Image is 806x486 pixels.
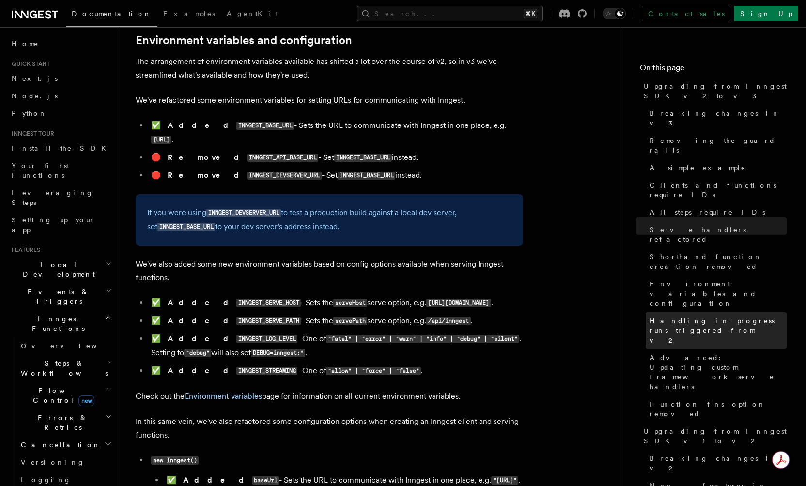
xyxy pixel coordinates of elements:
span: Clients and functions require IDs [650,180,787,200]
span: Environment variables and configuration [650,279,787,308]
code: "allow" | "force" | "false" [326,367,421,375]
span: Your first Functions [12,162,69,179]
code: INNGEST_SERVE_PATH [236,317,301,325]
li: - Set instead. [148,151,523,165]
span: AgentKit [227,10,278,17]
strong: 🛑 Removed [151,153,318,162]
span: Breaking changes in v2 [650,454,787,473]
strong: 🛑 Removed [151,171,322,180]
code: INNGEST_DEVSERVER_URL [206,209,281,217]
a: Next.js [8,70,114,87]
span: Advanced: Updating custom framework serve handlers [650,353,787,392]
a: Versioning [17,454,114,471]
strong: ✅ Added [151,316,301,325]
code: /api/inngest [426,317,470,325]
span: Local Development [8,260,106,279]
kbd: ⌘K [524,9,537,18]
span: Documentation [72,10,152,17]
button: Flow Controlnew [17,382,114,409]
span: Setting up your app [12,216,95,234]
span: Next.js [12,75,58,82]
li: - One of . [148,364,523,378]
span: Examples [163,10,215,17]
span: Serve handlers refactored [650,225,787,244]
p: We've also added some new environment variables based on config options available when serving In... [136,257,523,284]
a: Advanced: Updating custom framework serve handlers [646,349,787,395]
code: [URL] [151,136,171,144]
code: INNGEST_BASE_URL [338,172,395,180]
li: - Sets the serve option, e.g. . [148,296,523,310]
span: Events & Triggers [8,287,106,306]
span: Upgrading from Inngest SDK v1 to v2 [644,426,787,446]
a: Examples [157,3,221,26]
p: Check out the page for information on all current environment variables. [136,390,523,403]
span: Inngest Functions [8,314,105,333]
strong: ✅ Added [151,366,297,375]
code: INNGEST_BASE_URL [236,122,294,130]
a: Install the SDK [8,140,114,157]
span: Breaking changes in v3 [650,109,787,128]
span: Quick start [8,60,50,68]
li: - Set instead. [148,169,523,183]
span: Inngest tour [8,130,54,138]
a: Setting up your app [8,211,114,238]
p: In this same vein, we've also refactored some configuration options when creating an Inngest clie... [136,415,523,442]
span: Function fns option removed [650,399,787,419]
a: Your first Functions [8,157,114,184]
a: Environment variables [185,392,262,401]
code: INNGEST_BASE_URL [334,154,392,162]
button: Errors & Retries [17,409,114,436]
code: "[URL]" [491,476,518,485]
strong: ✅ Added [151,298,301,307]
a: Function fns option removed [646,395,787,423]
a: Environment variables and configuration [136,33,352,47]
a: Node.js [8,87,114,105]
li: - Sets the serve option, e.g. . [148,314,523,328]
button: Steps & Workflows [17,355,114,382]
span: Logging [21,476,71,484]
code: INNGEST_BASE_URL [157,223,215,231]
a: Serve handlers refactored [646,221,787,248]
button: Toggle dark mode [603,8,626,19]
h4: On this page [640,62,787,78]
a: Upgrading from Inngest SDK v2 to v3 [640,78,787,105]
a: AgentKit [221,3,284,26]
a: A simple example [646,159,787,176]
span: Leveraging Steps [12,189,93,206]
span: Handling in-progress runs triggered from v2 [650,316,787,345]
code: DEBUG=inngest:* [251,349,305,357]
a: Contact sales [642,6,730,21]
span: Install the SDK [12,144,112,152]
code: servePath [333,317,367,325]
a: Environment variables and configuration [646,275,787,312]
span: Features [8,246,40,254]
a: Home [8,35,114,52]
span: new [78,395,94,406]
li: - One of . Setting to will also set . [148,332,523,360]
a: Upgrading from Inngest SDK v1 to v2 [640,423,787,450]
button: Local Development [8,256,114,283]
a: Shorthand function creation removed [646,248,787,275]
span: Python [12,110,47,117]
span: Steps & Workflows [17,359,108,378]
a: Leveraging Steps [8,184,114,211]
code: INNGEST_API_BASE_URL [247,154,318,162]
a: Handling in-progress runs triggered from v2 [646,312,787,349]
code: [URL][DOMAIN_NAME] [426,299,491,307]
code: INNGEST_SERVE_HOST [236,299,301,307]
span: A simple example [650,163,746,172]
span: Node.js [12,92,58,100]
span: Upgrading from Inngest SDK v2 to v3 [644,81,787,101]
a: Overview [17,337,114,355]
a: Documentation [66,3,157,27]
a: Python [8,105,114,122]
strong: ✅ Added [151,334,297,343]
a: All steps require IDs [646,204,787,221]
strong: ✅ Added [167,475,279,485]
code: serveHost [333,299,367,307]
span: Removing the guard rails [650,136,787,155]
code: new Inngest() [151,456,199,465]
span: Overview [21,342,121,350]
button: Search...⌘K [357,6,543,21]
button: Events & Triggers [8,283,114,310]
